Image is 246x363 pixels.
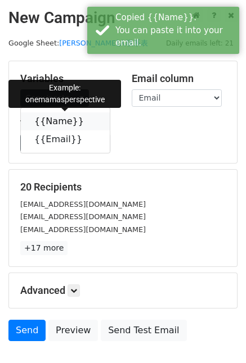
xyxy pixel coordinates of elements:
a: {{Name}} [21,112,110,130]
small: [EMAIL_ADDRESS][DOMAIN_NAME] [20,212,146,221]
div: Example: onemamasperspective [8,80,121,108]
a: Send Test Email [101,320,186,341]
h5: Advanced [20,284,226,297]
a: Preview [48,320,98,341]
h5: 20 Recipients [20,181,226,193]
a: {{Email}} [21,130,110,148]
a: +17 more [20,241,68,255]
small: Google Sheet: [8,39,148,47]
h2: New Campaign [8,8,238,28]
a: Send [8,320,46,341]
small: [EMAIL_ADDRESS][DOMAIN_NAME] [20,200,146,208]
h5: Variables [20,72,115,85]
div: Copied {{Name}}. You can paste it into your email. [115,11,235,49]
h5: Email column [132,72,226,85]
small: [EMAIL_ADDRESS][DOMAIN_NAME] [20,225,146,234]
a: [PERSON_NAME]人联系表 [59,39,148,47]
iframe: Chat Widget [190,309,246,363]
